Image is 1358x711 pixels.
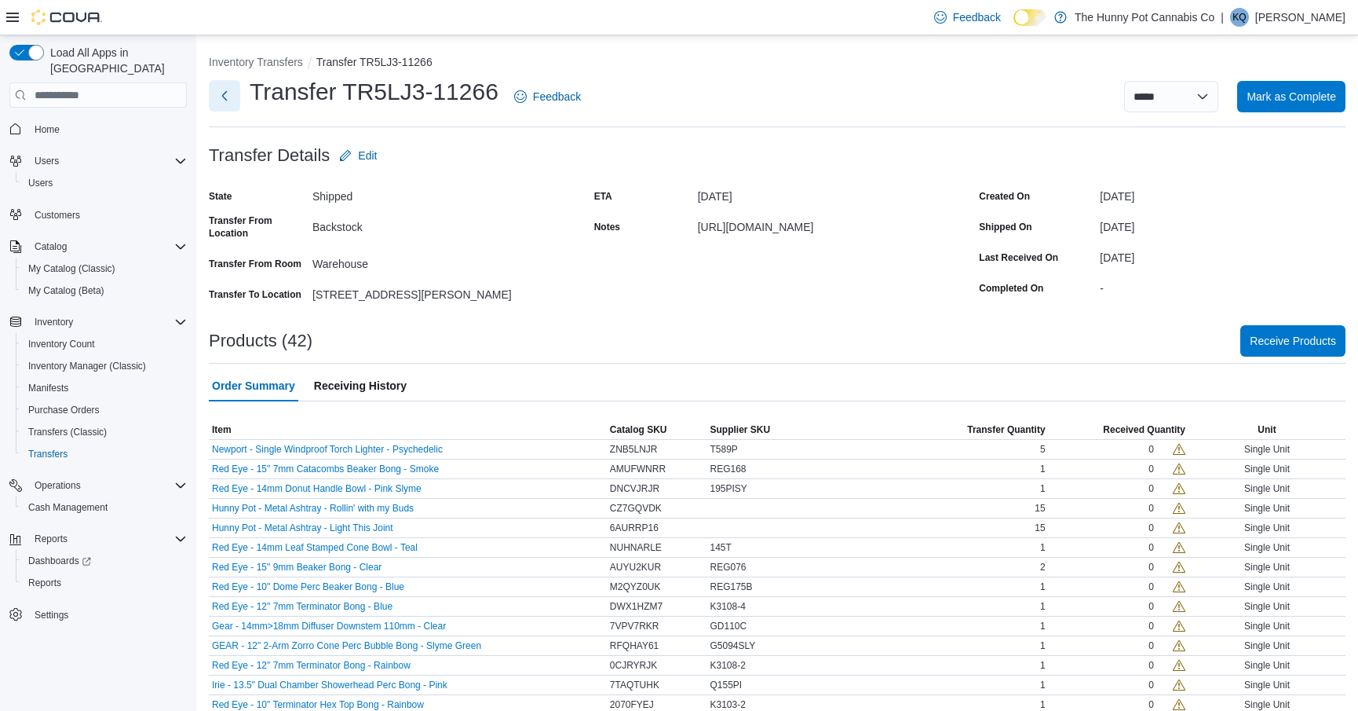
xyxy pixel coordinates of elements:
[594,221,620,233] label: Notes
[28,426,107,438] span: Transfers (Classic)
[16,258,193,280] button: My Catalog (Classic)
[22,379,75,398] a: Manifests
[28,120,66,139] a: Home
[212,542,418,553] button: Red Eye - 14mm Leaf Stamped Cone Bowl - Teal
[1188,519,1345,537] div: Single Unit
[1100,214,1345,233] div: [DATE]
[710,640,755,652] span: G5094SLY
[35,209,80,222] span: Customers
[607,420,707,439] button: Catalog SKU
[1188,420,1345,439] button: Unit
[22,498,114,517] a: Cash Management
[28,555,91,567] span: Dashboards
[1148,620,1154,632] div: 0
[1040,581,1046,593] span: 1
[22,357,152,376] a: Inventory Manager (Classic)
[3,475,193,497] button: Operations
[212,562,381,573] button: Red Eye - 15" 9mm Beaker Bong - Clear
[28,448,68,460] span: Transfers
[610,561,661,574] span: AUYU2KUR
[710,541,731,554] span: 145T
[710,423,770,436] span: Supplier SKU
[967,423,1045,436] span: Transfer Quantity
[1040,620,1046,632] span: 1
[28,476,187,495] span: Operations
[209,56,303,68] button: Inventory Transfers
[22,174,59,192] a: Users
[1148,463,1154,475] div: 0
[1255,8,1345,27] p: [PERSON_NAME]
[358,148,377,163] span: Edit
[1040,600,1046,613] span: 1
[22,574,68,592] a: Reports
[1100,276,1345,295] div: -
[312,214,523,233] div: Backstock
[35,479,81,492] span: Operations
[1250,333,1336,349] span: Receive Products
[1148,482,1154,495] div: 0
[979,221,1031,233] label: Shipped On
[28,177,53,189] span: Users
[1040,679,1046,691] span: 1
[209,146,330,165] h3: Transfer Details
[28,501,108,514] span: Cash Management
[28,119,187,138] span: Home
[533,89,581,104] span: Feedback
[212,699,424,710] button: Red Eye - 10" Terminator Hex Top Bong - Rainbow
[1148,561,1154,574] div: 0
[28,205,187,225] span: Customers
[312,251,523,270] div: Warehouse
[610,541,662,554] span: NUHNARLE
[22,335,101,354] a: Inventory Count
[212,601,392,612] button: Red Eye - 12" 7mm Terminator Bong - Blue
[1232,8,1246,27] span: KQ
[209,420,607,439] button: Item
[1035,522,1045,534] span: 15
[706,420,914,439] button: Supplier SKU
[212,640,481,651] button: GEAR - 12" 2-Arm Zorro Cone Perc Bubble Bong - Slyme Green
[1148,659,1154,672] div: 0
[22,379,187,398] span: Manifests
[1221,8,1224,27] p: |
[22,445,187,464] span: Transfers
[610,482,659,495] span: DNCVJRJR
[16,355,193,377] button: Inventory Manager (Classic)
[16,497,193,519] button: Cash Management
[212,503,414,514] button: Hunny Pot - Metal Ashtray - Rollin' with my Buds
[915,420,1049,439] button: Transfer Quantity
[1040,640,1046,652] span: 1
[1188,676,1345,695] div: Single Unit
[610,581,661,593] span: M2QYZ0UK
[710,443,737,456] span: T589P
[9,111,187,667] nav: Complex example
[1188,577,1345,596] div: Single Unit
[16,443,193,465] button: Transfers
[16,280,193,302] button: My Catalog (Beta)
[928,2,1007,33] a: Feedback
[710,600,745,613] span: K3108-4
[22,259,122,278] a: My Catalog (Classic)
[28,360,146,372] span: Inventory Manager (Classic)
[710,679,742,691] span: Q155PI
[3,311,193,333] button: Inventory
[209,214,306,240] label: Transfer From Location
[1148,541,1154,554] div: 0
[1049,420,1188,439] button: Received Quantity
[610,502,662,515] span: CZ7GQVDK
[35,533,68,545] span: Reports
[610,600,663,613] span: DWX1HZM7
[16,550,193,572] a: Dashboards
[28,313,79,332] button: Inventory
[698,214,908,233] div: [URL][DOMAIN_NAME]
[209,332,312,350] h3: Products (42)
[508,81,587,112] a: Feedback
[250,76,498,108] h1: Transfer TR5LJ3-11266
[35,240,67,253] span: Catalog
[209,258,301,270] label: Transfer From Room
[333,140,383,171] button: Edit
[28,237,73,256] button: Catalog
[28,152,65,170] button: Users
[312,184,523,203] div: Shipped
[1247,89,1336,104] span: Mark as Complete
